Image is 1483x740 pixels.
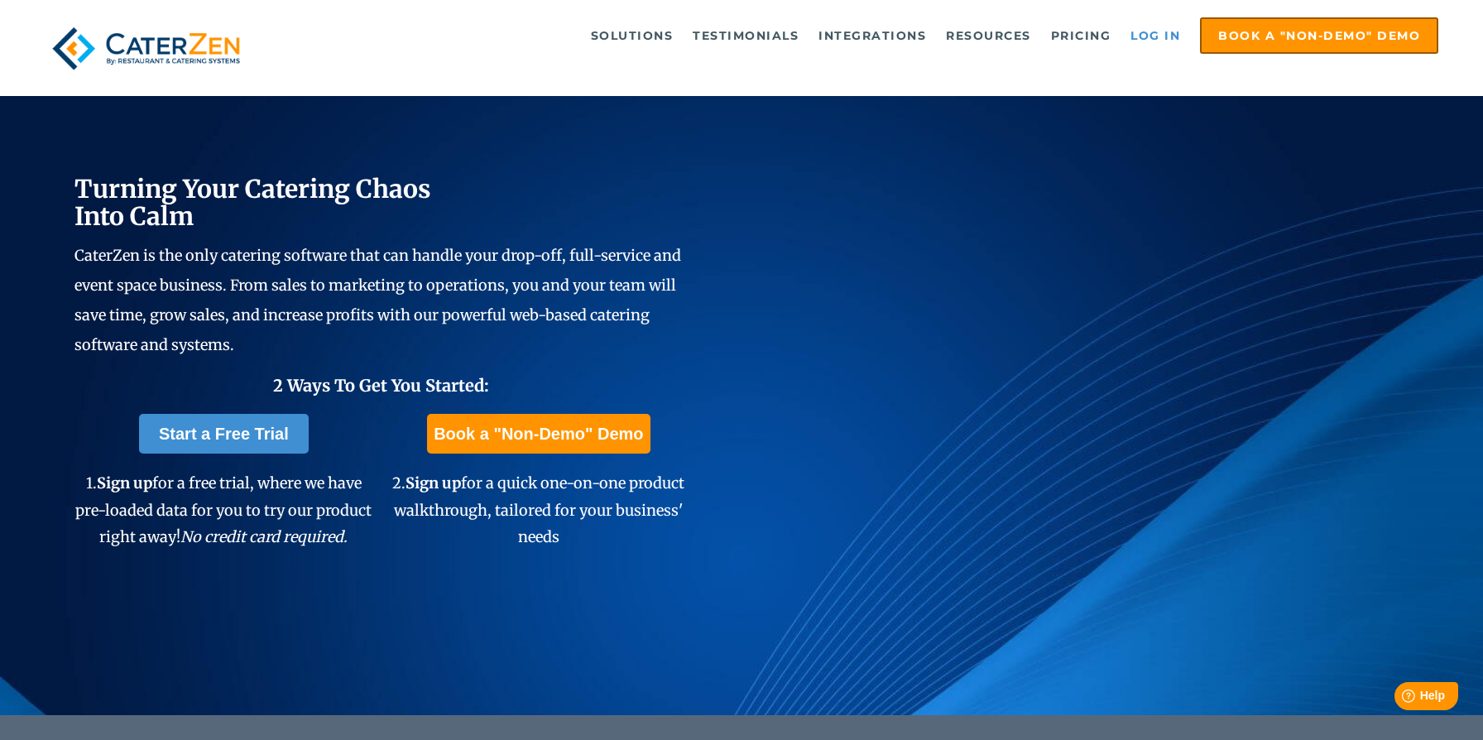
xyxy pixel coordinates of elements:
a: Integrations [810,19,934,52]
a: Resources [938,19,1039,52]
div: Navigation Menu [283,17,1439,54]
a: Book a "Non-Demo" Demo [1200,17,1438,54]
a: Log in [1122,19,1188,52]
span: 2 Ways To Get You Started: [273,375,489,396]
em: No credit card required. [180,527,348,546]
span: Sign up [97,473,152,493]
a: Start a Free Trial [139,414,309,454]
span: CaterZen is the only catering software that can handle your drop-off, full-service and event spac... [74,246,681,354]
span: Sign up [406,473,461,493]
a: Pricing [1043,19,1120,52]
span: Turning Your Catering Chaos Into Calm [74,173,431,232]
span: 1. for a free trial, where we have pre-loaded data for you to try our product right away! [75,473,372,546]
img: caterzen [45,17,247,79]
iframe: Help widget launcher [1336,675,1465,722]
a: Testimonials [684,19,807,52]
a: Solutions [583,19,682,52]
a: Book a "Non-Demo" Demo [427,414,650,454]
span: 2. for a quick one-on-one product walkthrough, tailored for your business' needs [392,473,684,546]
